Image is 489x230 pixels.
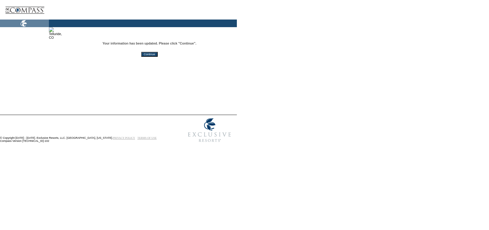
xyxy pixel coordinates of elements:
[49,27,62,39] img: Telluride, CO
[182,115,237,146] img: Exclusive Resorts
[138,136,157,139] a: TERMS OF USE
[113,136,135,139] a: PRIVACY POLICY
[102,41,196,45] span: Your information has been updated. Please click "Continue".
[141,52,157,57] input: Continue
[5,2,45,20] img: logoCompass.gif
